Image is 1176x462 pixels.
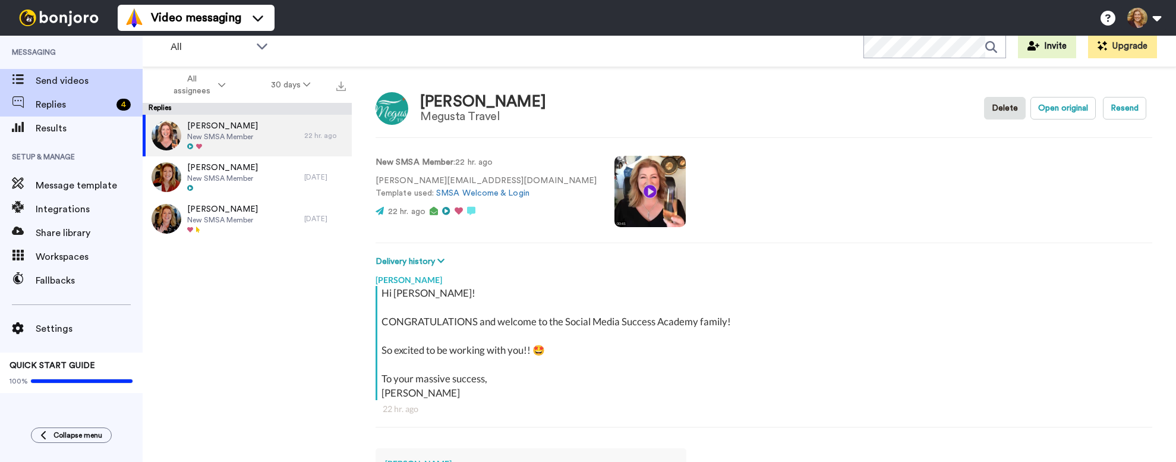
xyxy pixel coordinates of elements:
[376,268,1152,286] div: [PERSON_NAME]
[145,68,248,102] button: All assignees
[36,226,143,240] span: Share library
[187,132,258,142] span: New SMSA Member
[984,97,1026,120] button: Delete
[143,115,352,156] a: [PERSON_NAME]New SMSA Member22 hr. ago
[151,10,241,26] span: Video messaging
[336,81,346,91] img: export.svg
[36,322,143,336] span: Settings
[10,362,95,370] span: QUICK START GUIDE
[436,189,529,197] a: SMSA Welcome & Login
[36,74,143,88] span: Send videos
[333,76,349,94] button: Export all results that match these filters now.
[168,73,216,97] span: All assignees
[31,428,112,443] button: Collapse menu
[36,250,143,264] span: Workspaces
[382,286,1149,400] div: Hi [PERSON_NAME]! CONGRATULATIONS and welcome to the Social Media Success Academy family! So exci...
[376,92,408,125] img: Image of Cristina Avalo
[1103,97,1146,120] button: Resend
[187,162,258,174] span: [PERSON_NAME]
[36,98,112,112] span: Replies
[36,178,143,193] span: Message template
[53,430,102,440] span: Collapse menu
[152,204,181,234] img: e851ebf9-4457-4502-9836-916f6cb29fce-thumb.jpg
[304,172,346,182] div: [DATE]
[36,121,143,136] span: Results
[143,198,352,240] a: [PERSON_NAME]New SMSA Member[DATE]
[376,175,597,200] p: [PERSON_NAME][EMAIL_ADDRESS][DOMAIN_NAME] Template used:
[187,120,258,132] span: [PERSON_NAME]
[420,93,546,111] div: [PERSON_NAME]
[376,156,597,169] p: : 22 hr. ago
[1088,34,1157,58] button: Upgrade
[1030,97,1096,120] button: Open original
[248,74,333,96] button: 30 days
[125,8,144,27] img: vm-color.svg
[143,156,352,198] a: [PERSON_NAME]New SMSA Member[DATE]
[187,203,258,215] span: [PERSON_NAME]
[187,215,258,225] span: New SMSA Member
[376,255,448,268] button: Delivery history
[388,208,425,216] span: 22 hr. ago
[376,158,453,166] strong: New SMSA Member
[152,121,181,150] img: 998621b9-7c12-40dd-88d5-83bc18a9f9bd-thumb.jpg
[14,10,103,26] img: bj-logo-header-white.svg
[383,403,1145,415] div: 22 hr. ago
[187,174,258,183] span: New SMSA Member
[420,110,546,123] div: Megusta Travel
[304,131,346,140] div: 22 hr. ago
[36,274,143,288] span: Fallbacks
[10,376,28,386] span: 100%
[152,162,181,192] img: 2a1ce4c4-5fc6-4778-a657-3f0a932e5ebe-thumb.jpg
[116,99,131,111] div: 4
[171,40,250,54] span: All
[304,214,346,224] div: [DATE]
[36,202,143,216] span: Integrations
[143,103,352,115] div: Replies
[1018,34,1076,58] button: Invite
